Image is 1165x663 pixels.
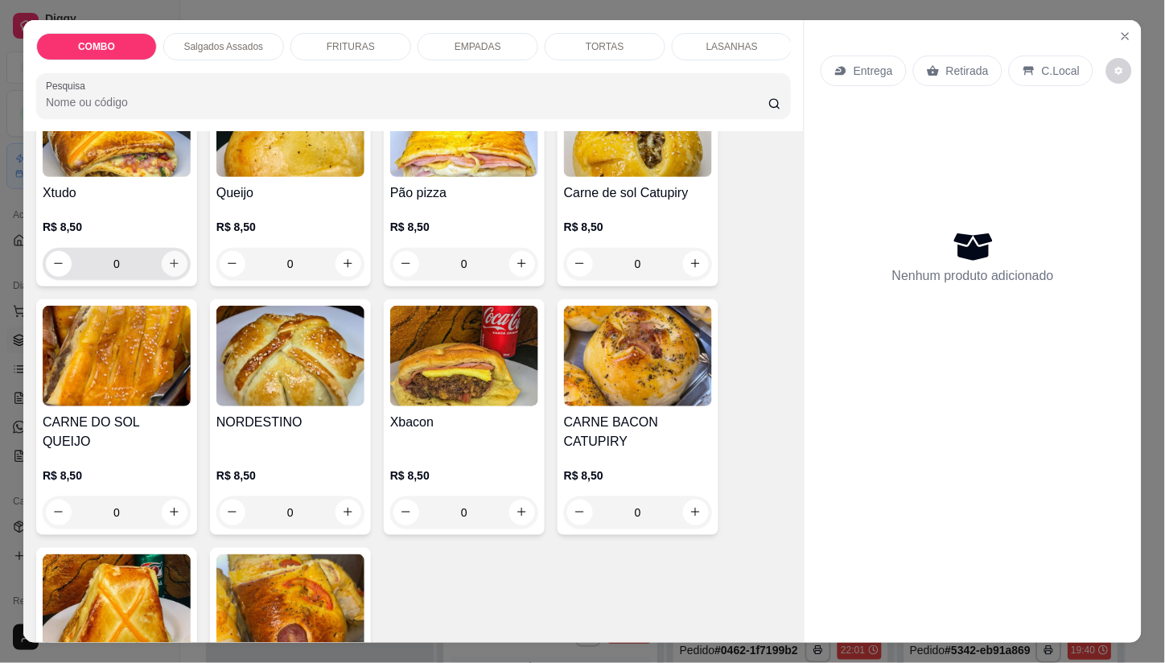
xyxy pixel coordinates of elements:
[43,554,191,655] img: product-image
[336,500,361,525] button: increase-product-quantity
[892,266,1054,286] p: Nenhum produto adicionado
[162,500,187,525] button: increase-product-quantity
[220,251,245,277] button: decrease-product-quantity
[184,40,264,53] p: Salgados Assados
[1042,63,1080,79] p: C.Local
[390,183,538,203] h4: Pão pizza
[46,251,72,277] button: decrease-product-quantity
[216,554,364,655] img: product-image
[46,500,72,525] button: decrease-product-quantity
[1106,58,1132,84] button: decrease-product-quantity
[78,40,115,53] p: COMBO
[683,251,709,277] button: increase-product-quantity
[854,63,893,79] p: Entrega
[46,94,768,110] input: Pesquisa
[706,40,758,53] p: LASANHAS
[509,500,535,525] button: increase-product-quantity
[1113,23,1138,49] button: Close
[216,183,364,203] h4: Queijo
[43,219,191,235] p: R$ 8,50
[46,79,91,93] label: Pesquisa
[43,183,191,203] h4: Xtudo
[216,413,364,432] h4: NORDESTINO
[216,306,364,406] img: product-image
[567,500,593,525] button: decrease-product-quantity
[220,500,245,525] button: decrease-product-quantity
[946,63,989,79] p: Retirada
[393,251,419,277] button: decrease-product-quantity
[586,40,624,53] p: TORTAS
[336,251,361,277] button: increase-product-quantity
[43,413,191,451] h4: CARNE DO SOL QUEIJO
[455,40,501,53] p: EMPADAS
[327,40,375,53] p: FRITURAS
[564,183,712,203] h4: Carne de sol Catupiry
[564,467,712,484] p: R$ 8,50
[43,306,191,406] img: product-image
[509,251,535,277] button: increase-product-quantity
[390,467,538,484] p: R$ 8,50
[393,500,419,525] button: decrease-product-quantity
[564,413,712,451] h4: CARNE BACON CATUPIRY
[390,413,538,432] h4: Xbacon
[683,500,709,525] button: increase-product-quantity
[216,219,364,235] p: R$ 8,50
[564,219,712,235] p: R$ 8,50
[390,219,538,235] p: R$ 8,50
[567,251,593,277] button: decrease-product-quantity
[390,306,538,406] img: product-image
[564,306,712,406] img: product-image
[162,251,187,277] button: increase-product-quantity
[43,467,191,484] p: R$ 8,50
[216,467,364,484] p: R$ 8,50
